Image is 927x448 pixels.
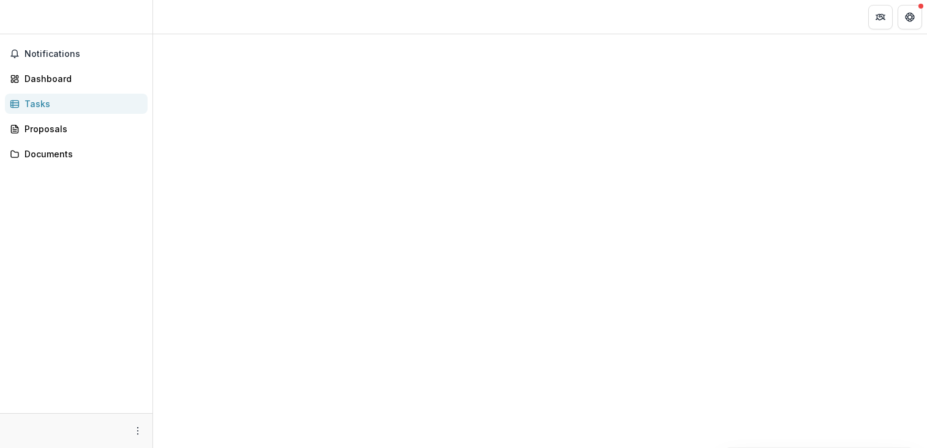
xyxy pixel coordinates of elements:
span: Notifications [24,49,143,59]
button: Notifications [5,44,148,64]
div: Proposals [24,122,138,135]
div: Tasks [24,97,138,110]
a: Dashboard [5,69,148,89]
div: Dashboard [24,72,138,85]
a: Tasks [5,94,148,114]
button: Partners [868,5,893,29]
div: Documents [24,147,138,160]
a: Proposals [5,119,148,139]
button: More [130,424,145,438]
a: Documents [5,144,148,164]
button: Get Help [898,5,922,29]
